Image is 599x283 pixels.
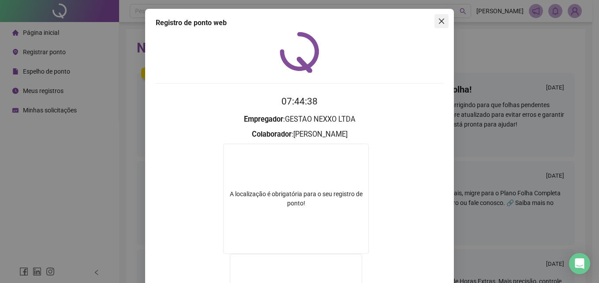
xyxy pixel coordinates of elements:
[156,18,443,28] div: Registro de ponto web
[252,130,292,138] strong: Colaborador
[156,129,443,140] h3: : [PERSON_NAME]
[569,253,590,274] div: Open Intercom Messenger
[281,96,318,107] time: 07:44:38
[156,114,443,125] h3: : GESTAO NEXXO LTDA
[280,32,319,73] img: QRPoint
[438,18,445,25] span: close
[434,14,449,28] button: Close
[224,190,368,208] div: A localização é obrigatória para o seu registro de ponto!
[244,115,283,123] strong: Empregador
